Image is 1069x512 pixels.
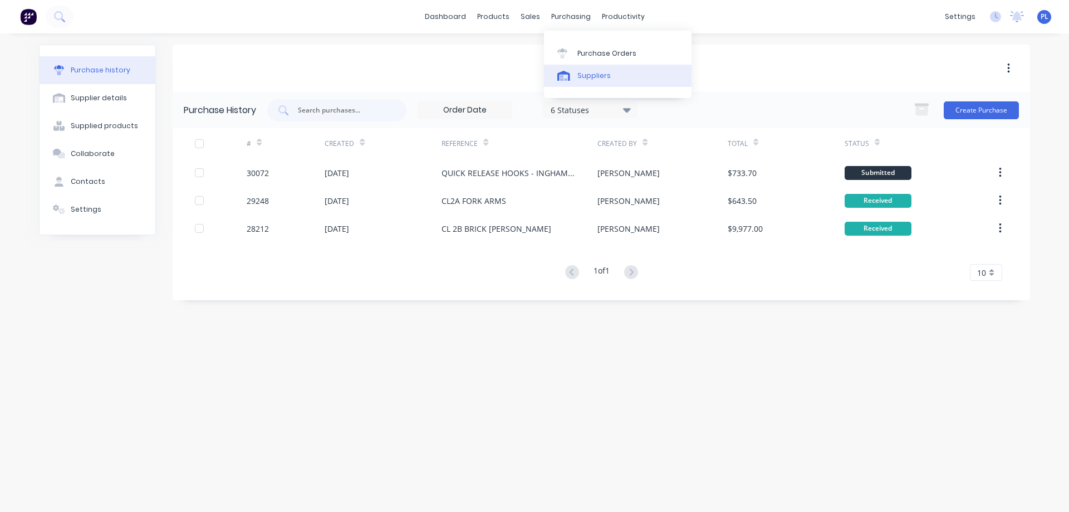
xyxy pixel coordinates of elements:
div: Contacts [71,177,105,187]
input: Search purchases... [297,105,389,116]
div: Purchase Orders [577,48,636,58]
div: [DATE] [325,195,349,207]
div: 29248 [247,195,269,207]
div: $9,977.00 [728,223,763,235]
span: PL [1041,12,1048,22]
div: Status [845,139,869,149]
button: Settings [40,196,155,223]
div: Total [728,139,748,149]
div: Created By [597,139,637,149]
button: Purchase history [40,56,155,84]
div: CL2A FORK ARMS [442,195,506,207]
div: 1 of 1 [594,265,610,281]
div: settings [939,8,981,25]
div: products [472,8,515,25]
button: Create Purchase [944,101,1019,119]
a: Suppliers [544,65,692,87]
a: dashboard [419,8,472,25]
button: Supplier details [40,84,155,112]
button: Collaborate [40,140,155,168]
div: Reference [442,139,478,149]
div: CL 2B BRICK [PERSON_NAME] [442,223,551,235]
div: Purchase history [71,65,130,75]
div: [DATE] [325,167,349,179]
div: purchasing [546,8,596,25]
div: Collaborate [71,149,115,159]
div: [DATE] [325,223,349,235]
div: Suppliers [577,71,611,81]
div: Settings [71,204,101,214]
div: Supplier details [71,93,127,103]
div: # [247,139,251,149]
div: Received [845,222,911,236]
div: [PERSON_NAME] [597,223,660,235]
img: Factory [20,8,37,25]
div: Received [845,194,911,208]
div: productivity [596,8,650,25]
span: 10 [977,267,986,279]
button: Contacts [40,168,155,196]
a: Purchase Orders [544,42,692,64]
div: 30072 [247,167,269,179]
div: Purchase History [184,104,256,117]
input: Order Date [418,102,512,119]
div: Created [325,139,354,149]
button: Supplied products [40,112,155,140]
div: sales [515,8,546,25]
div: Supplied products [71,121,138,131]
div: $643.50 [728,195,757,207]
div: 6 Statuses [551,104,630,115]
div: [PERSON_NAME] [597,195,660,207]
div: $733.70 [728,167,757,179]
div: Submitted [845,166,911,180]
div: QUICK RELEASE HOOKS - INGHAMS ATTACHMENT [442,167,575,179]
div: 28212 [247,223,269,235]
div: [PERSON_NAME] [597,167,660,179]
